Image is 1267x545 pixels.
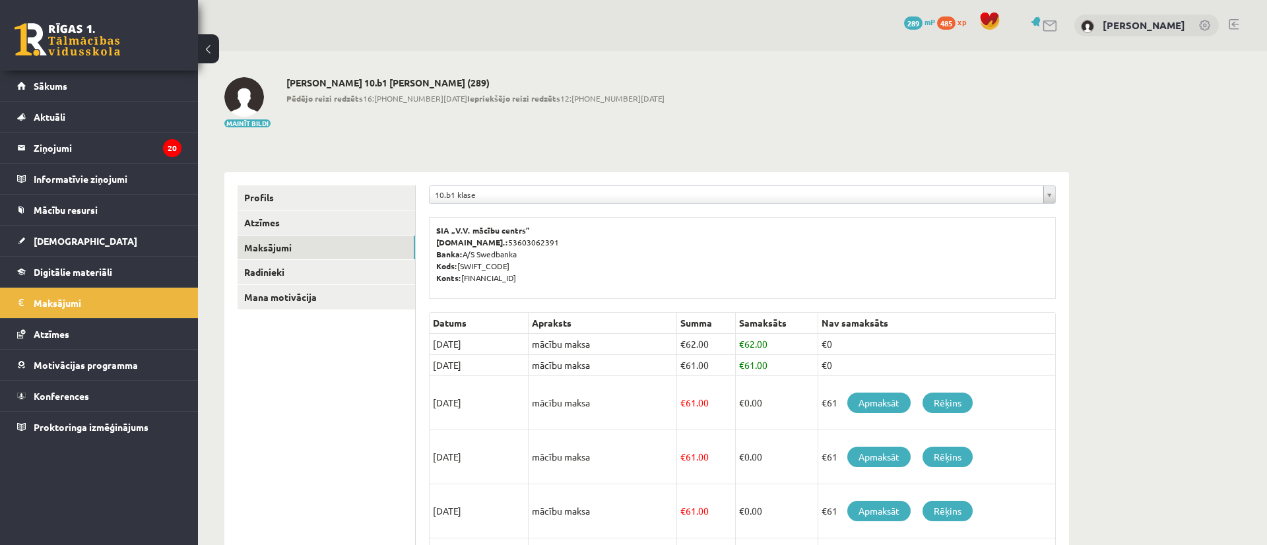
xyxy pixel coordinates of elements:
p: 53603062391 A/S Swedbanka [SWIFT_CODE] [FINANCIAL_ID] [436,224,1049,284]
a: Profils [238,185,415,210]
span: Motivācijas programma [34,359,138,371]
td: [DATE] [430,376,529,430]
b: Konts: [436,272,461,283]
th: Nav samaksāts [818,313,1055,334]
a: [DEMOGRAPHIC_DATA] [17,226,181,256]
span: € [680,397,686,408]
th: Datums [430,313,529,334]
td: [DATE] [430,430,529,484]
td: [DATE] [430,355,529,376]
a: Sākums [17,71,181,101]
td: mācību maksa [529,355,677,376]
a: Rēķins [923,393,973,413]
span: € [680,338,686,350]
b: Pēdējo reizi redzēts [286,93,363,104]
a: Rēķins [923,501,973,521]
td: 0.00 [735,484,818,538]
td: 61.00 [735,355,818,376]
td: [DATE] [430,484,529,538]
a: Informatīvie ziņojumi [17,164,181,194]
td: €61 [818,430,1055,484]
td: 61.00 [677,484,736,538]
span: xp [958,16,966,27]
td: [DATE] [430,334,529,355]
span: € [680,451,686,463]
span: € [680,359,686,371]
td: €61 [818,376,1055,430]
a: Rīgas 1. Tālmācības vidusskola [15,23,120,56]
img: Maksims Cibuļskis [224,77,264,117]
legend: Ziņojumi [34,133,181,163]
span: Aktuāli [34,111,65,123]
a: Apmaksāt [847,393,911,413]
a: Maksājumi [17,288,181,318]
a: Konferences [17,381,181,411]
td: 0.00 [735,376,818,430]
td: €0 [818,355,1055,376]
a: [PERSON_NAME] [1103,18,1185,32]
a: 289 mP [904,16,935,27]
td: €0 [818,334,1055,355]
span: 16:[PHONE_NUMBER][DATE] 12:[PHONE_NUMBER][DATE] [286,92,665,104]
a: Rēķins [923,447,973,467]
a: Mana motivācija [238,285,415,309]
span: 10.b1 klase [435,186,1038,203]
a: Digitālie materiāli [17,257,181,287]
b: SIA „V.V. mācību centrs” [436,225,531,236]
td: €61 [818,484,1055,538]
span: Digitālie materiāli [34,266,112,278]
span: € [739,397,744,408]
a: Atzīmes [238,210,415,235]
legend: Informatīvie ziņojumi [34,164,181,194]
a: Ziņojumi20 [17,133,181,163]
a: 10.b1 klase [430,186,1055,203]
td: 61.00 [677,376,736,430]
td: 62.00 [735,334,818,355]
b: Banka: [436,249,463,259]
b: Iepriekšējo reizi redzēts [467,93,560,104]
a: Atzīmes [17,319,181,349]
b: Kods: [436,261,457,271]
a: Maksājumi [238,236,415,260]
span: mP [925,16,935,27]
span: € [739,359,744,371]
td: mācību maksa [529,484,677,538]
span: € [739,338,744,350]
b: [DOMAIN_NAME].: [436,237,508,247]
td: 62.00 [677,334,736,355]
span: € [739,505,744,517]
a: Radinieki [238,260,415,284]
legend: Maksājumi [34,288,181,318]
span: Mācību resursi [34,204,98,216]
button: Mainīt bildi [224,119,271,127]
td: mācību maksa [529,334,677,355]
span: Sākums [34,80,67,92]
h2: [PERSON_NAME] 10.b1 [PERSON_NAME] (289) [286,77,665,88]
span: Konferences [34,390,89,402]
span: 485 [937,16,956,30]
a: Mācību resursi [17,195,181,225]
td: 61.00 [677,430,736,484]
td: mācību maksa [529,430,677,484]
th: Apraksts [529,313,677,334]
a: 485 xp [937,16,973,27]
td: 61.00 [677,355,736,376]
span: Atzīmes [34,328,69,340]
img: Maksims Cibuļskis [1081,20,1094,33]
a: Apmaksāt [847,447,911,467]
span: 289 [904,16,923,30]
i: 20 [163,139,181,157]
td: mācību maksa [529,376,677,430]
span: Proktoringa izmēģinājums [34,421,148,433]
a: Aktuāli [17,102,181,132]
span: € [680,505,686,517]
a: Proktoringa izmēģinājums [17,412,181,442]
span: € [739,451,744,463]
th: Summa [677,313,736,334]
th: Samaksāts [735,313,818,334]
span: [DEMOGRAPHIC_DATA] [34,235,137,247]
td: 0.00 [735,430,818,484]
a: Motivācijas programma [17,350,181,380]
a: Apmaksāt [847,501,911,521]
